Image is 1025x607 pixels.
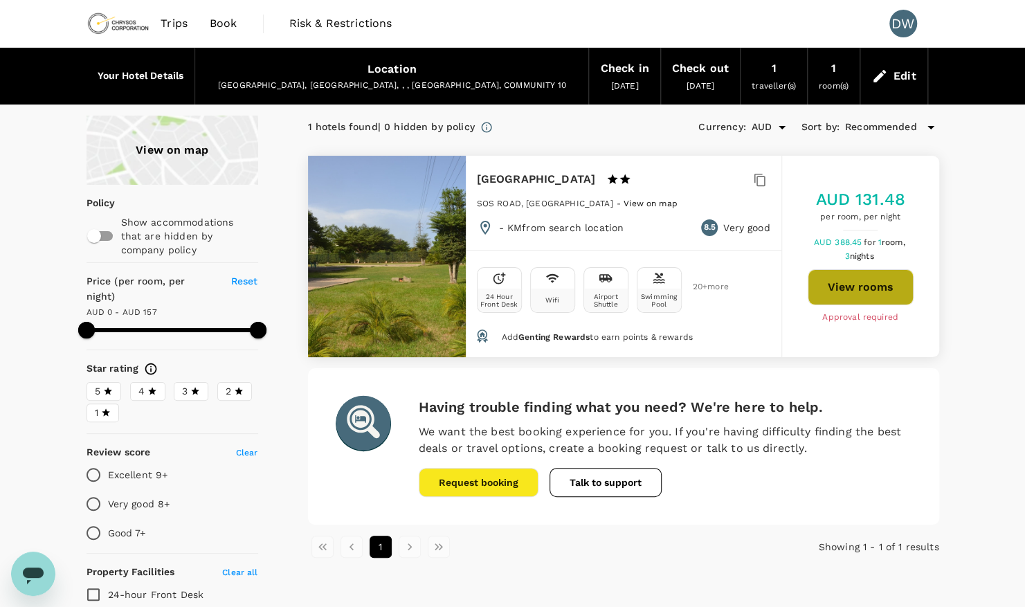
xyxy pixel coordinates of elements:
[210,15,237,32] span: Book
[87,116,258,185] a: View on map
[518,332,590,342] span: Genting Rewards
[752,81,796,91] span: traveller(s)
[801,120,840,135] h6: Sort by :
[108,497,170,511] p: Very good 8+
[308,536,729,558] nav: pagination navigation
[815,210,905,224] span: per room, per night
[864,237,878,247] span: for
[108,468,168,482] p: Excellent 9+
[878,237,907,247] span: 1
[95,406,98,420] span: 1
[611,81,639,91] span: [DATE]
[894,66,916,86] div: Edit
[889,10,917,37] div: DW
[477,199,613,208] span: SOS ROAD, [GEOGRAPHIC_DATA]
[729,540,939,554] p: Showing 1 - 1 of 1 results
[222,568,257,577] span: Clear all
[672,59,729,78] div: Check out
[87,445,151,460] h6: Review score
[87,565,175,580] h6: Property Facilities
[545,296,560,304] div: Wifi
[419,424,911,457] p: We want the best booking experience for you. If you're having difficulty finding the best deals o...
[161,15,188,32] span: Trips
[98,69,184,84] h6: Your Hotel Details
[226,384,231,399] span: 2
[693,282,714,291] span: 20 + more
[236,448,258,457] span: Clear
[882,237,905,247] span: room,
[844,251,876,261] span: 3
[499,221,624,235] p: - KM from search location
[624,197,678,208] a: View on map
[624,199,678,208] span: View on map
[182,384,188,399] span: 3
[640,293,678,308] div: Swimming Pool
[138,384,145,399] span: 4
[419,468,538,497] button: Request booking
[289,15,392,32] span: Risk & Restrictions
[703,221,715,235] span: 8.5
[480,293,518,308] div: 24 Hour Front Desk
[815,188,905,210] h5: AUD 131.48
[370,536,392,558] button: page 1
[822,311,898,325] span: Approval required
[308,120,475,135] div: 1 hotels found | 0 hidden by policy
[206,79,577,93] div: [GEOGRAPHIC_DATA], [GEOGRAPHIC_DATA], , , [GEOGRAPHIC_DATA], COMMUNITY 10
[808,269,914,305] button: View rooms
[501,332,692,342] span: Add to earn points & rewards
[231,275,258,287] span: Reset
[368,60,417,79] div: Location
[87,361,139,377] h6: Star rating
[687,81,714,91] span: [DATE]
[144,362,158,376] svg: Star ratings are awarded to properties to represent the quality of services, facilities, and amen...
[108,526,146,540] p: Good 7+
[600,59,648,78] div: Check in
[87,8,150,39] img: Chrysos Corporation
[723,221,770,235] p: Very good
[617,199,624,208] span: -
[87,274,215,305] h6: Price (per room, per night)
[850,251,874,261] span: nights
[550,468,662,497] button: Talk to support
[814,237,864,247] span: AUD 388.45
[831,59,836,78] div: 1
[772,118,792,137] button: Open
[771,59,776,78] div: 1
[819,81,849,91] span: room(s)
[108,589,204,600] span: 24-hour Front Desk
[477,170,596,189] h6: [GEOGRAPHIC_DATA]
[87,307,157,317] span: AUD 0 - AUD 157
[419,396,911,418] h6: Having trouble finding what you need? We're here to help.
[87,196,96,210] p: Policy
[587,293,625,308] div: Airport Shuttle
[11,552,55,596] iframe: Button to launch messaging window
[845,120,917,135] span: Recommended
[698,120,745,135] h6: Currency :
[121,215,257,257] p: Show accommodations that are hidden by company policy
[95,384,100,399] span: 5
